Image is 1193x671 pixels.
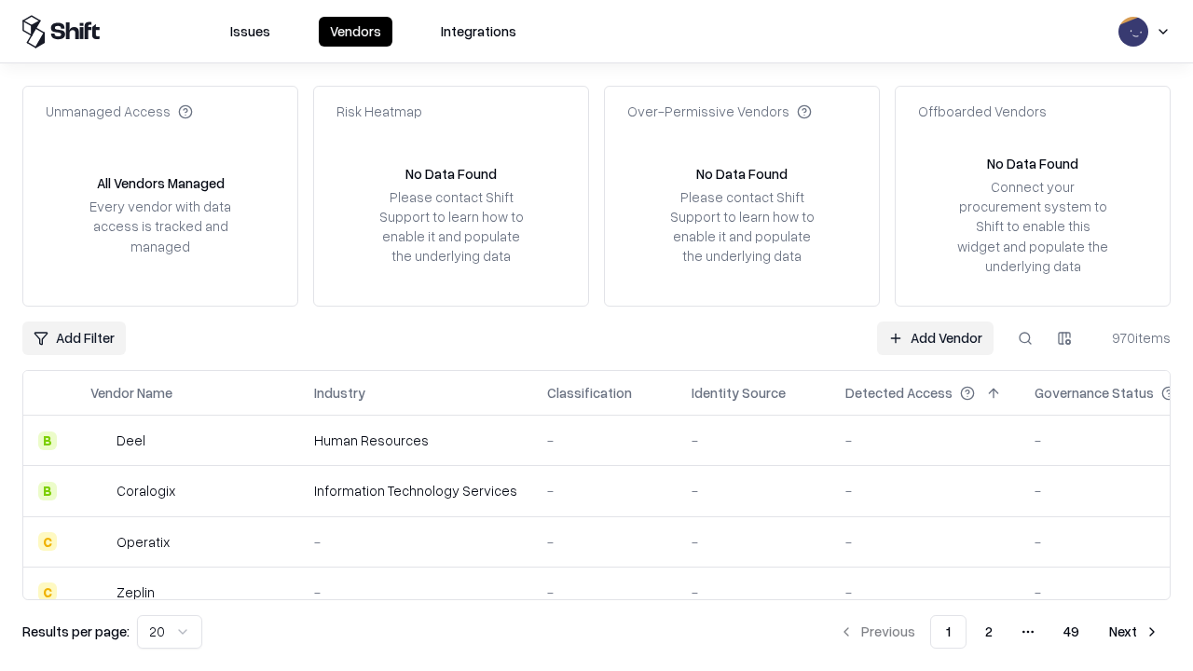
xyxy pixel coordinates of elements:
[692,383,786,403] div: Identity Source
[38,532,57,551] div: C
[547,532,662,552] div: -
[117,532,170,552] div: Operatix
[987,154,1078,173] div: No Data Found
[319,17,392,47] button: Vendors
[696,164,788,184] div: No Data Found
[547,582,662,602] div: -
[955,177,1110,276] div: Connect your procurement system to Shift to enable this widget and populate the underlying data
[430,17,528,47] button: Integrations
[692,532,816,552] div: -
[90,532,109,551] img: Operatix
[38,582,57,601] div: C
[930,615,967,649] button: 1
[83,197,238,255] div: Every vendor with data access is tracked and managed
[692,431,816,450] div: -
[117,582,155,602] div: Zeplin
[845,532,1005,552] div: -
[1098,615,1171,649] button: Next
[314,532,517,552] div: -
[22,622,130,641] p: Results per page:
[90,383,172,403] div: Vendor Name
[547,383,632,403] div: Classification
[547,431,662,450] div: -
[547,481,662,500] div: -
[845,431,1005,450] div: -
[314,383,365,403] div: Industry
[374,187,528,267] div: Please contact Shift Support to learn how to enable it and populate the underlying data
[1049,615,1094,649] button: 49
[1096,328,1171,348] div: 970 items
[22,322,126,355] button: Add Filter
[46,102,193,121] div: Unmanaged Access
[845,481,1005,500] div: -
[665,187,819,267] div: Please contact Shift Support to learn how to enable it and populate the underlying data
[970,615,1008,649] button: 2
[877,322,994,355] a: Add Vendor
[97,173,225,193] div: All Vendors Managed
[219,17,281,47] button: Issues
[627,102,812,121] div: Over-Permissive Vendors
[845,582,1005,602] div: -
[314,431,517,450] div: Human Resources
[1035,383,1154,403] div: Governance Status
[90,482,109,500] img: Coralogix
[845,383,953,403] div: Detected Access
[38,482,57,500] div: B
[336,102,422,121] div: Risk Heatmap
[314,481,517,500] div: Information Technology Services
[117,431,145,450] div: Deel
[38,431,57,450] div: B
[405,164,497,184] div: No Data Found
[692,582,816,602] div: -
[314,582,517,602] div: -
[828,615,1171,649] nav: pagination
[90,582,109,601] img: Zeplin
[692,481,816,500] div: -
[117,481,175,500] div: Coralogix
[90,431,109,450] img: Deel
[918,102,1047,121] div: Offboarded Vendors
